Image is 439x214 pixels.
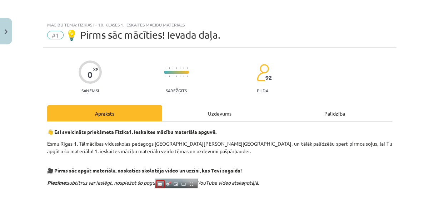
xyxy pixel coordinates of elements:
div: Apraksts [47,105,162,121]
strong: 🎥 Pirms sāc apgūt materiālu, noskaties skolotāja video un uzzini, kas Tevi sagaida! [47,167,242,174]
div: Palīdzība [277,105,392,121]
strong: 1. ieskaites mācību materiāla apguvē. [129,128,216,135]
div: 0 [88,70,93,80]
img: icon-short-line-57e1e144782c952c97e751825c79c345078a6d821885a25fce030b3d8c18986b.svg [183,76,184,77]
img: icon-short-line-57e1e144782c952c97e751825c79c345078a6d821885a25fce030b3d8c18986b.svg [169,76,170,77]
span: 💡 Pirms sāc mācīties! Ievada daļa. [65,29,220,41]
span: 92 [265,74,272,81]
span: XP [93,67,98,71]
p: pilda [257,88,268,93]
strong: Piezīme: [47,179,67,186]
div: Mācību tēma: Fizikas i - 10. klases 1. ieskaites mācību materiāls [47,22,392,27]
strong: 👋 Esi sveicināts priekšmeta Fizika [47,128,129,135]
p: Saņemsi [79,88,102,93]
img: icon-close-lesson-0947bae3869378f0d4975bcd49f059093ad1ed9edebbc8119c70593378902aed.svg [5,29,8,34]
p: Sarežģīts [166,88,187,93]
img: icon-short-line-57e1e144782c952c97e751825c79c345078a6d821885a25fce030b3d8c18986b.svg [187,76,188,77]
p: Esmu Rīgas 1. Tālmācības vidusskolas pedagogs [GEOGRAPHIC_DATA][PERSON_NAME][GEOGRAPHIC_DATA], un... [47,140,392,162]
img: icon-short-line-57e1e144782c952c97e751825c79c345078a6d821885a25fce030b3d8c18986b.svg [176,67,177,69]
span: #1 [47,31,64,39]
img: icon-short-line-57e1e144782c952c97e751825c79c345078a6d821885a25fce030b3d8c18986b.svg [180,67,180,69]
img: icon-short-line-57e1e144782c952c97e751825c79c345078a6d821885a25fce030b3d8c18986b.svg [183,67,184,69]
img: icon-short-line-57e1e144782c952c97e751825c79c345078a6d821885a25fce030b3d8c18986b.svg [176,76,177,77]
img: icon-short-line-57e1e144782c952c97e751825c79c345078a6d821885a25fce030b3d8c18986b.svg [187,67,188,69]
div: Uzdevums [162,105,277,121]
img: icon-short-line-57e1e144782c952c97e751825c79c345078a6d821885a25fce030b3d8c18986b.svg [169,67,170,69]
em: subtitrus var ieslēgt, nospiežot šo pogu YouTube video atskaņotājā. [47,179,259,186]
img: students-c634bb4e5e11cddfef0936a35e636f08e4e9abd3cc4e673bd6f9a4125e45ecb1.svg [256,64,269,82]
img: icon-short-line-57e1e144782c952c97e751825c79c345078a6d821885a25fce030b3d8c18986b.svg [180,76,180,77]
